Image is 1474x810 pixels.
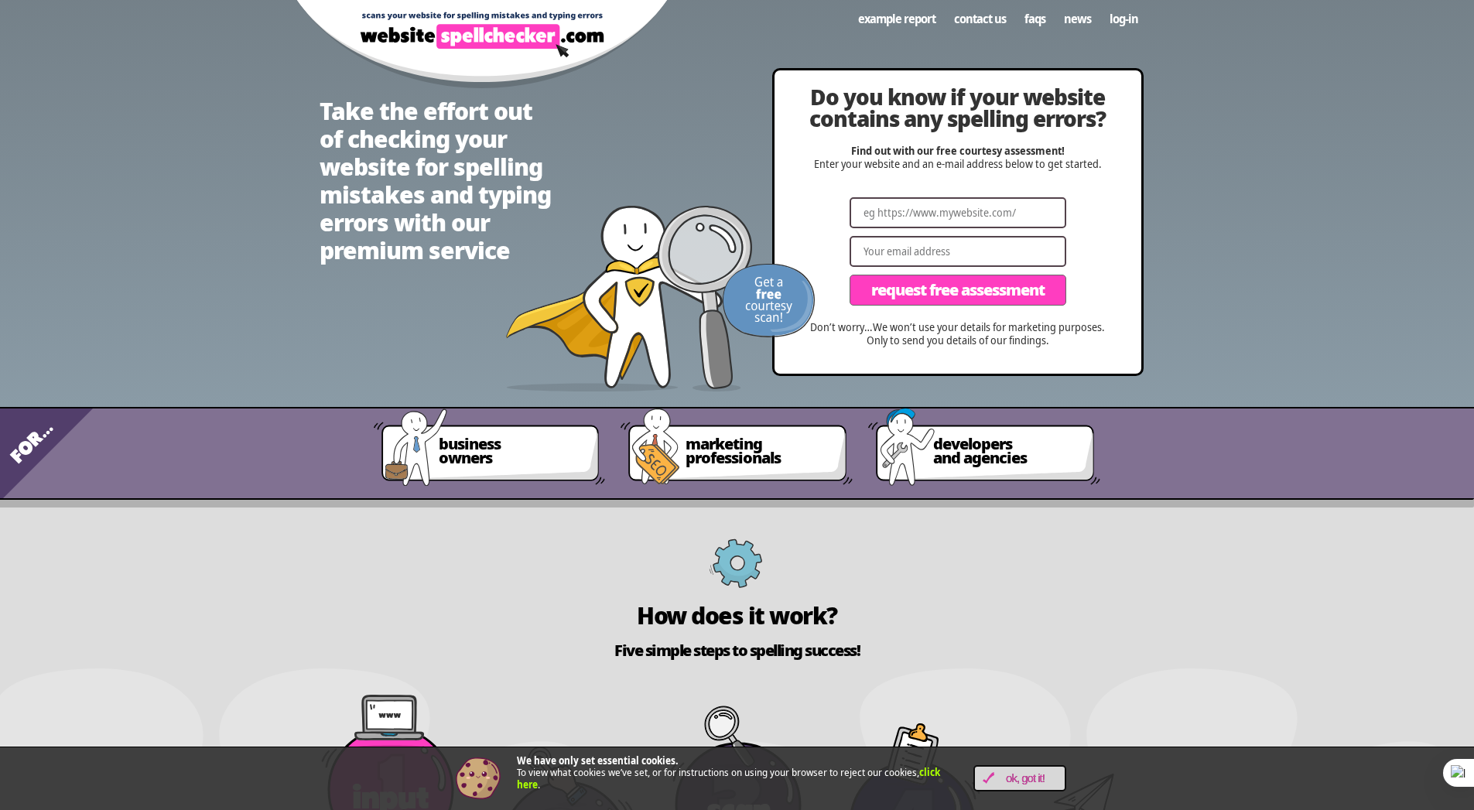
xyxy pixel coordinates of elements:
p: Don’t worry…We won’t use your details for marketing purposes. Only to send you details of our fin... [805,321,1110,347]
input: eg https://www.mywebsite.com/ [850,197,1066,228]
button: Request Free Assessment [850,275,1066,306]
a: click here [517,765,940,791]
a: Example Report [849,4,945,33]
span: Request Free Assessment [871,282,1045,298]
strong: We have only set essential cookies. [517,754,679,767]
span: OK, Got it! [994,772,1057,785]
img: website spellchecker scans your website looking for spelling mistakes [505,206,753,391]
img: Cookie [455,755,501,801]
a: businessowners [420,428,606,491]
span: business owners [439,437,587,465]
a: developersand agencies [915,428,1100,491]
input: Your email address [850,236,1066,267]
span: marketing professionals [686,437,834,465]
span: developers and agencies [933,437,1082,465]
a: News [1055,4,1100,33]
p: Enter your website and an e-mail address below to get started. [805,145,1110,171]
img: Get a FREE courtesy scan! [722,264,815,337]
a: marketingprofessionals [667,428,853,491]
a: FAQs [1015,4,1055,33]
h2: Five simple steps to spelling success! [304,643,1171,658]
a: OK, Got it! [973,765,1066,791]
h1: Take the effort out of checking your website for spelling mistakes and typing errors with our pre... [320,97,552,265]
strong: Find out with our free courtesy assessment! [851,143,1065,158]
a: Log-in [1100,4,1147,33]
h2: Do you know if your website contains any spelling errors? [805,86,1110,129]
a: Contact us [945,4,1015,33]
h2: How does it work? [304,604,1171,627]
p: To view what cookies we’ve set, or for instructions on using your browser to reject our cookies, . [517,755,950,791]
